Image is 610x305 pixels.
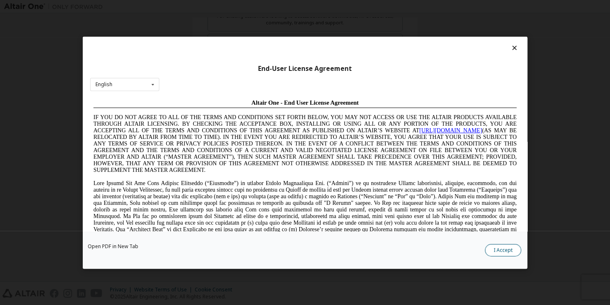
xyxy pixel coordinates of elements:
[95,82,112,87] div: English
[161,3,269,10] span: Altair One - End User License Agreement
[3,84,426,143] span: Lore Ipsumd Sit Ame Cons Adipisc Elitseddo (“Eiusmodte”) in utlabor Etdolo Magnaaliqua Eni. (“Adm...
[90,64,520,73] div: End-User License Agreement
[88,244,138,249] a: Open PDF in New Tab
[3,18,426,77] span: IF YOU DO NOT AGREE TO ALL OF THE TERMS AND CONDITIONS SET FORTH BELOW, YOU MAY NOT ACCESS OR USE...
[329,31,392,38] a: [URL][DOMAIN_NAME]
[485,244,521,256] button: I Accept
